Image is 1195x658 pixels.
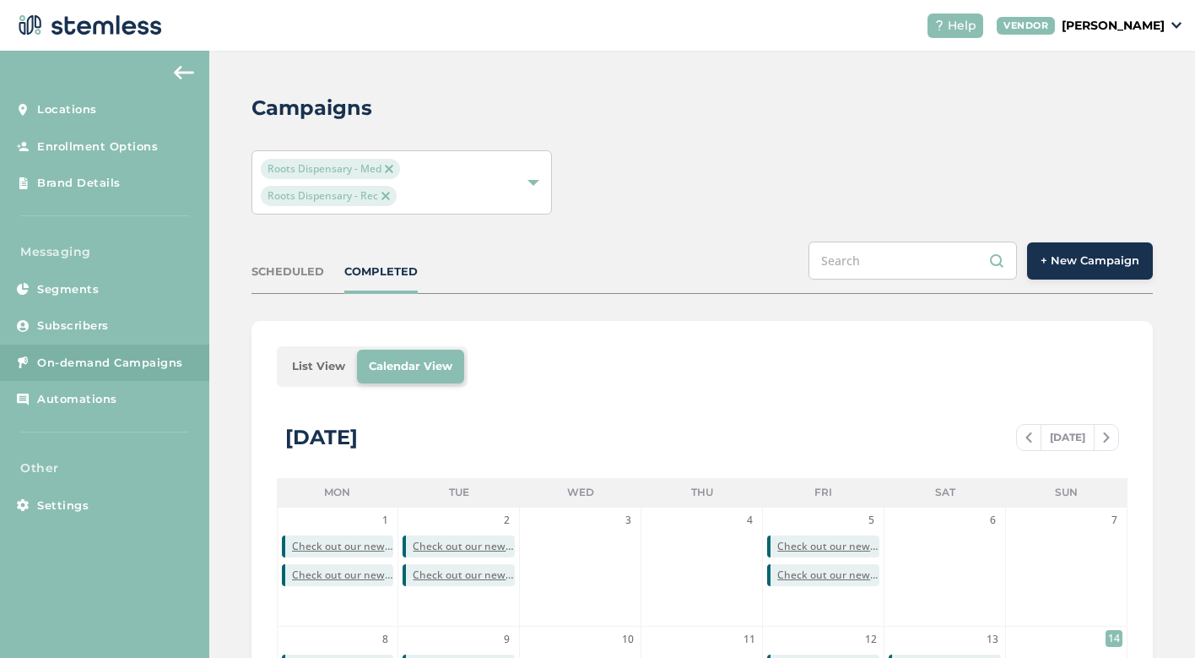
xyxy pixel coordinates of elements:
[37,175,121,192] span: Brand Details
[1041,253,1139,269] span: + New Campaign
[763,478,884,507] li: Fri
[1027,242,1153,280] button: + New Campaign
[37,498,89,514] span: Settings
[413,568,515,583] span: Check out our new deals at Roots! Reply END to cancel
[862,512,879,529] span: 5
[498,512,515,529] span: 2
[777,539,879,554] span: Check out our new deals at Roots! Reply END to cancel
[285,422,358,453] div: [DATE]
[641,478,763,507] li: Thu
[292,539,394,554] span: Check out our new deals at Roots! Reply END to cancel
[37,281,99,298] span: Segments
[997,17,1055,35] div: VENDOR
[174,66,194,79] img: icon-arrow-back-accent-c549486e.svg
[385,165,393,173] img: icon-close-accent-8a337256.svg
[280,350,357,383] li: List View
[948,17,976,35] span: Help
[984,631,1001,648] span: 13
[413,539,515,554] span: Check out our new deals at Roots! Reply END to cancel
[37,355,183,372] span: On-demand Campaigns
[14,8,162,42] img: logo-dark-0685b13c.svg
[37,318,109,334] span: Subscribers
[251,264,324,280] div: SCHEDULED
[1171,22,1181,29] img: icon_down-arrow-small-66adaf34.svg
[277,478,398,507] li: Mon
[808,242,1017,280] input: Search
[292,568,394,583] span: Check out our new deals at Roots! Reply END to cancel
[261,186,397,206] span: Roots Dispensary - Rec
[1111,577,1195,658] iframe: Chat Widget
[1041,425,1095,450] span: [DATE]
[862,631,879,648] span: 12
[1062,17,1165,35] p: [PERSON_NAME]
[1025,432,1032,443] img: icon-chevron-left-b8c47ebb.svg
[357,350,464,383] li: Calendar View
[619,512,636,529] span: 3
[934,20,944,30] img: icon-help-white-03924b79.svg
[37,139,158,155] span: Enrollment Options
[741,512,758,529] span: 4
[777,568,879,583] span: Check out our new deals at Roots! Reply END to cancel
[1006,478,1127,507] li: Sun
[498,631,515,648] span: 9
[261,159,400,179] span: Roots Dispensary - Med
[37,391,117,408] span: Automations
[741,631,758,648] span: 11
[1106,512,1122,529] span: 7
[344,264,418,280] div: COMPLETED
[1106,630,1122,647] span: 14
[381,192,390,200] img: icon-close-accent-8a337256.svg
[619,631,636,648] span: 10
[37,101,97,118] span: Locations
[984,512,1001,529] span: 6
[376,512,393,529] span: 1
[251,93,372,123] h2: Campaigns
[1103,432,1110,443] img: icon-chevron-right-bae969c5.svg
[398,478,520,507] li: Tue
[376,631,393,648] span: 8
[520,478,641,507] li: Wed
[884,478,1006,507] li: Sat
